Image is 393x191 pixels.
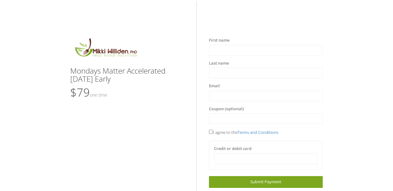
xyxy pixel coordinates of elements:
span: Submit Payment [250,179,281,184]
a: Submit Payment [209,176,323,188]
span: $79 [70,85,107,100]
small: One time [90,92,107,98]
label: Last name [209,60,229,66]
iframe: Secure card payment input frame [218,156,314,161]
label: Coupon (optional) [209,106,244,112]
a: Terms and Conditions [238,130,278,135]
h3: Mondays Matter Accelerated [DATE] Early [70,67,184,83]
label: Credit or debit card [214,146,252,152]
label: First name [209,37,229,43]
label: Email [209,83,220,89]
span: I agree to the [209,130,278,135]
img: MikkiLogoMain.png [70,37,141,61]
